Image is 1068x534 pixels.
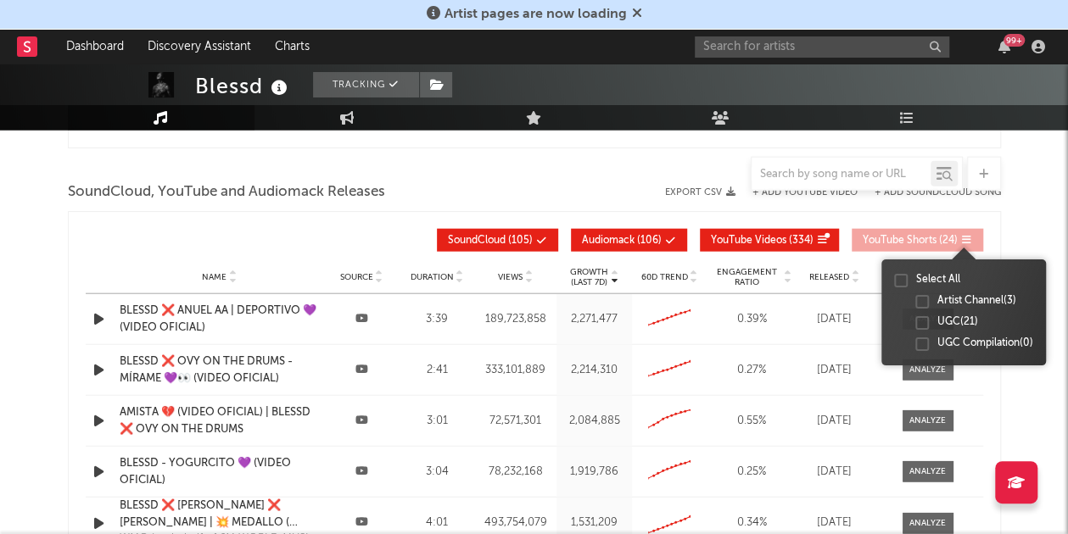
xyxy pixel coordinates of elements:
span: ( 106 ) [582,236,662,246]
span: SoundCloud, YouTube and Audiomack Releases [68,182,385,203]
a: AMISTA 💔 (VIDEO OFICIAL) | BLESSD ❌ OVY ON THE DRUMS [120,404,320,437]
button: + Add SoundCloud Song [858,188,1001,197]
div: 1,919,786 [561,464,628,481]
span: ( 24 ) [863,236,958,246]
a: Discovery Assistant [136,30,263,64]
span: ( 105 ) [448,236,533,246]
div: 2,084,885 [561,413,628,430]
div: [DATE] [801,413,869,430]
div: 0.27 % [712,362,792,379]
span: 60D Trend [641,272,688,282]
p: Growth [570,267,608,277]
button: 99+ [998,40,1010,53]
button: + Add SoundCloud Song [875,188,1001,197]
div: 2,214,310 [561,362,628,379]
span: Released [809,272,849,282]
button: Audiomack(106) [571,229,687,252]
a: BLESSD ❌ OVY ON THE DRUMS - MÍRAME 💜👀 (VIDEO OFICIAL) [120,353,320,387]
div: 0.39 % [712,311,792,328]
button: Export CSV [665,187,735,197]
span: ( 334 ) [711,236,814,246]
div: 3:04 [404,464,471,481]
div: Select All [916,272,1033,287]
div: 2,271,477 [561,311,628,328]
span: YouTube Videos [711,236,786,246]
button: SoundCloud(105) [437,229,558,252]
div: 99 + [1004,34,1025,47]
div: [DATE] [801,311,869,328]
span: UGC Compilation [937,338,1020,348]
div: 1,531,209 [561,515,628,531]
div: 3:39 [404,311,471,328]
div: [DATE] [801,362,869,379]
span: Engagement Ratio [712,267,782,287]
span: Views [498,272,523,282]
div: ( 3 ) [937,293,1033,309]
div: 2:41 [404,362,471,379]
div: 0.55 % [712,413,792,430]
span: Name [202,272,226,282]
span: Audiomack [582,236,635,246]
a: Dashboard [54,30,136,64]
div: [DATE] [801,515,869,531]
input: Search by song name or URL [752,168,931,181]
span: UGC [937,317,960,327]
div: 3:01 [404,413,471,430]
button: YouTube Videos(334) [700,229,839,252]
span: Artist Channel [937,296,1004,306]
div: [DATE] [801,464,869,481]
a: BLESSD - YOGURCITO 💜 (VIDEO OFICIAL) [120,455,320,488]
button: + Add YouTube Video [752,188,858,197]
a: Charts [263,30,322,64]
span: YouTube Shorts [863,236,937,246]
span: Artist pages are now loading [445,8,627,21]
button: Tracking [313,72,419,97]
a: BLESSD ❌ [PERSON_NAME] ❌ [PERSON_NAME] | 💥 MEDALLO ( OFFICIAL VIDEO ) [120,498,320,531]
span: Dismiss [632,8,642,21]
div: 72,571,301 [478,413,552,430]
div: 493,754,079 [478,515,552,531]
input: Search for artists [695,36,949,58]
div: 4:01 [404,515,471,531]
span: Duration [410,272,453,282]
span: SoundCloud [448,236,506,246]
div: + Add YouTube Video [735,188,858,197]
span: Source [340,272,373,282]
div: ( 21 ) [937,314,1033,330]
div: 189,723,858 [478,311,552,328]
div: Blessd [195,72,292,100]
button: YouTube Shorts(24) [852,229,983,252]
div: 78,232,168 [478,464,552,481]
div: 0.34 % [712,515,792,531]
div: ( 0 ) [937,336,1033,351]
div: 333,101,889 [478,362,552,379]
p: (Last 7d) [570,277,608,287]
div: 0.25 % [712,464,792,481]
a: BLESSD ❌ ANUEL AA | DEPORTIVO 💜 (VIDEO OFICIAL) [120,303,320,336]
